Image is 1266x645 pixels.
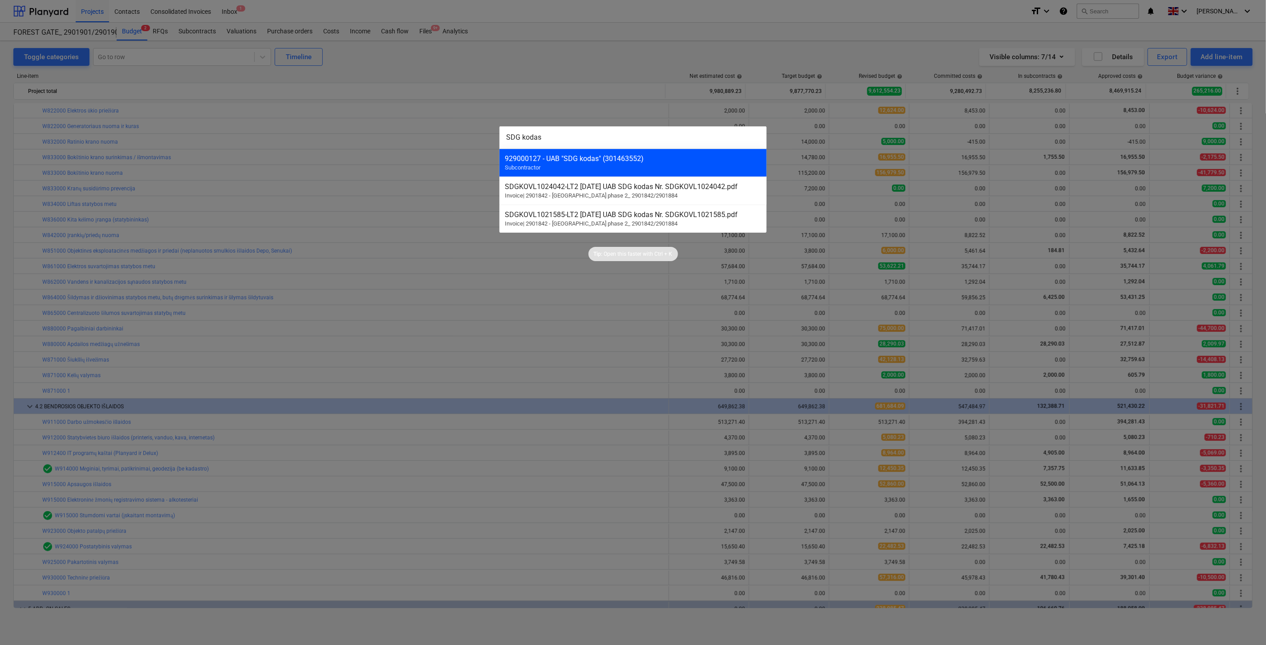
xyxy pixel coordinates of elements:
div: SDGKOVL1024042 - LT2 [DATE] UAB SDG kodas Nr. SDGKOVL1024042.pdf [505,182,761,191]
p: Ctrl + K [655,250,673,258]
div: Tip:Open this faster withCtrl + K [588,247,678,261]
div: SDGKOVL1021585-LT2 [DATE] UAB SDG kodas Nr. SDGKOVL1021585.pdfInvoice| 2901842 - [GEOGRAPHIC_DATA... [499,205,767,233]
input: Search for projects, line-items, subcontracts, valuations, subcontractors... [499,126,767,149]
span: Subcontractor [505,164,540,171]
p: Tip: [594,250,603,258]
iframe: Chat Widget [1221,602,1266,645]
div: 929000127 - UAB "SDG kodas" (301463552)Subcontractor [499,149,767,177]
div: SDGKOVL1021585 - LT2 [DATE] UAB SDG kodas Nr. SDGKOVL1021585.pdf [505,210,761,219]
div: 929000127 - UAB "SDG kodas" (301463552) [505,154,761,163]
div: SDGKOVL1024042-LT2 [DATE] UAB SDG kodas Nr. SDGKOVL1024042.pdfInvoice| 2901842 - [GEOGRAPHIC_DATA... [499,177,767,205]
p: Open this faster with [604,250,653,258]
span: Invoice | 2901842 - [GEOGRAPHIC_DATA] phase 2_ 2901842/2901884 [505,192,678,199]
span: Invoice | 2901842 - [GEOGRAPHIC_DATA] phase 2_ 2901842/2901884 [505,220,678,227]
